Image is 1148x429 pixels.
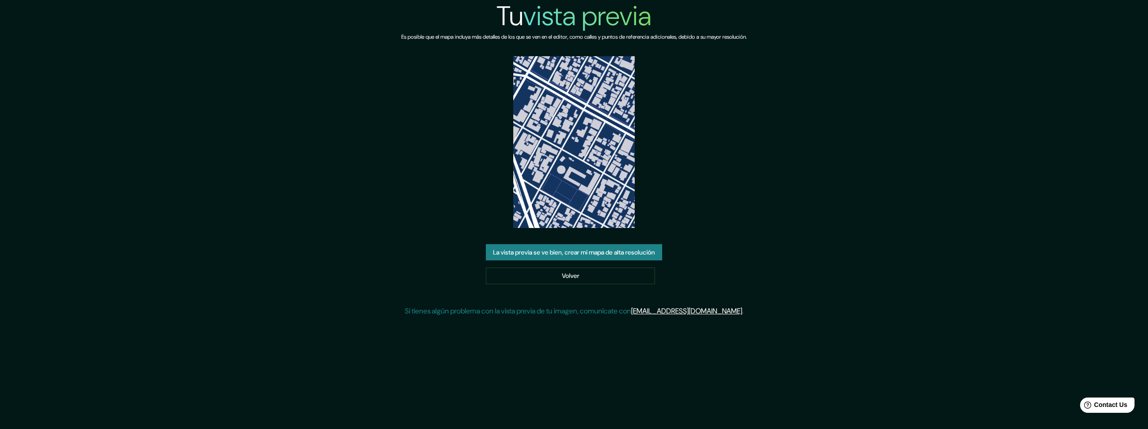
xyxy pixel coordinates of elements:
a: [EMAIL_ADDRESS][DOMAIN_NAME] [631,306,742,316]
a: Volver [486,268,655,284]
button: La vista previa se ve bien, crear mi mapa de alta resolución [486,244,662,261]
img: vista previa del mapa creado [513,56,635,228]
p: Si tienes algún problema con la vista previa de tu imagen, comunícate con . [405,306,744,317]
iframe: Help widget launcher [1068,394,1138,419]
h6: Es posible que el mapa incluya más detalles de los que se ven en el editor, como calles y puntos ... [401,32,747,42]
